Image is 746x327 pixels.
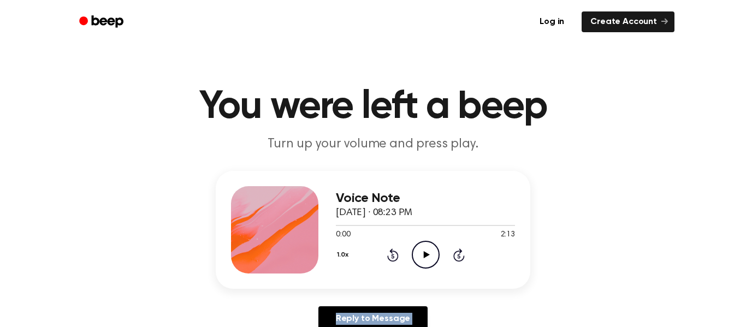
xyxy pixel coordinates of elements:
[336,229,350,241] span: 0:00
[582,11,674,32] a: Create Account
[72,11,133,33] a: Beep
[93,87,653,127] h1: You were left a beep
[163,135,583,153] p: Turn up your volume and press play.
[501,229,515,241] span: 2:13
[336,208,412,218] span: [DATE] · 08:23 PM
[336,246,352,264] button: 1.0x
[529,9,575,34] a: Log in
[336,191,515,206] h3: Voice Note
